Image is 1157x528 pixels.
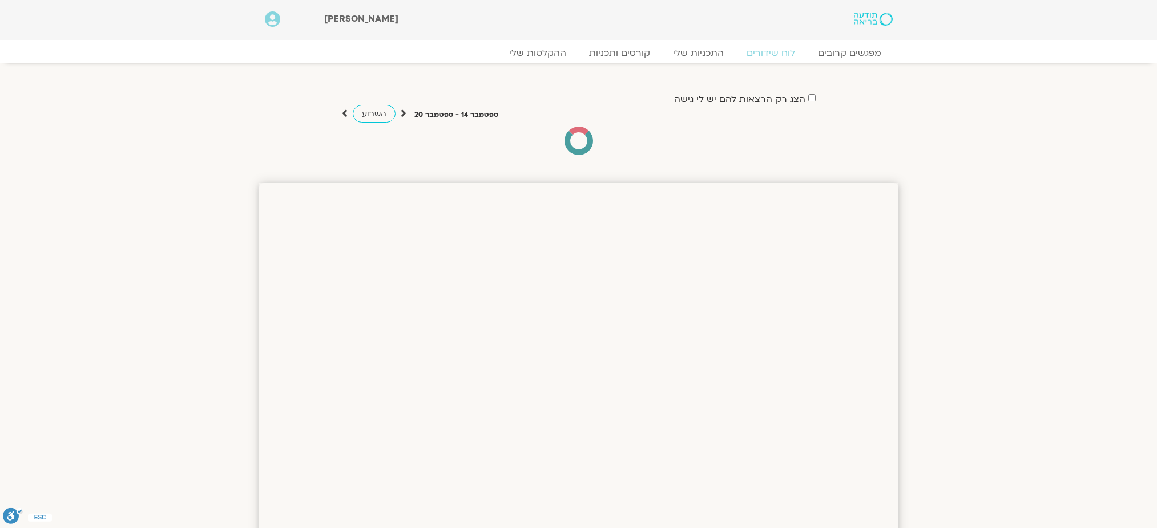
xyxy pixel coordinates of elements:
a: קורסים ותכניות [578,47,662,59]
a: מפגשים קרובים [807,47,893,59]
span: [PERSON_NAME] [324,13,398,25]
a: התכניות שלי [662,47,735,59]
span: השבוע [362,108,386,119]
p: ספטמבר 14 - ספטמבר 20 [414,109,498,121]
nav: Menu [265,47,893,59]
label: הצג רק הרצאות להם יש לי גישה [674,94,805,104]
a: ההקלטות שלי [498,47,578,59]
a: לוח שידורים [735,47,807,59]
a: השבוע [353,105,396,123]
